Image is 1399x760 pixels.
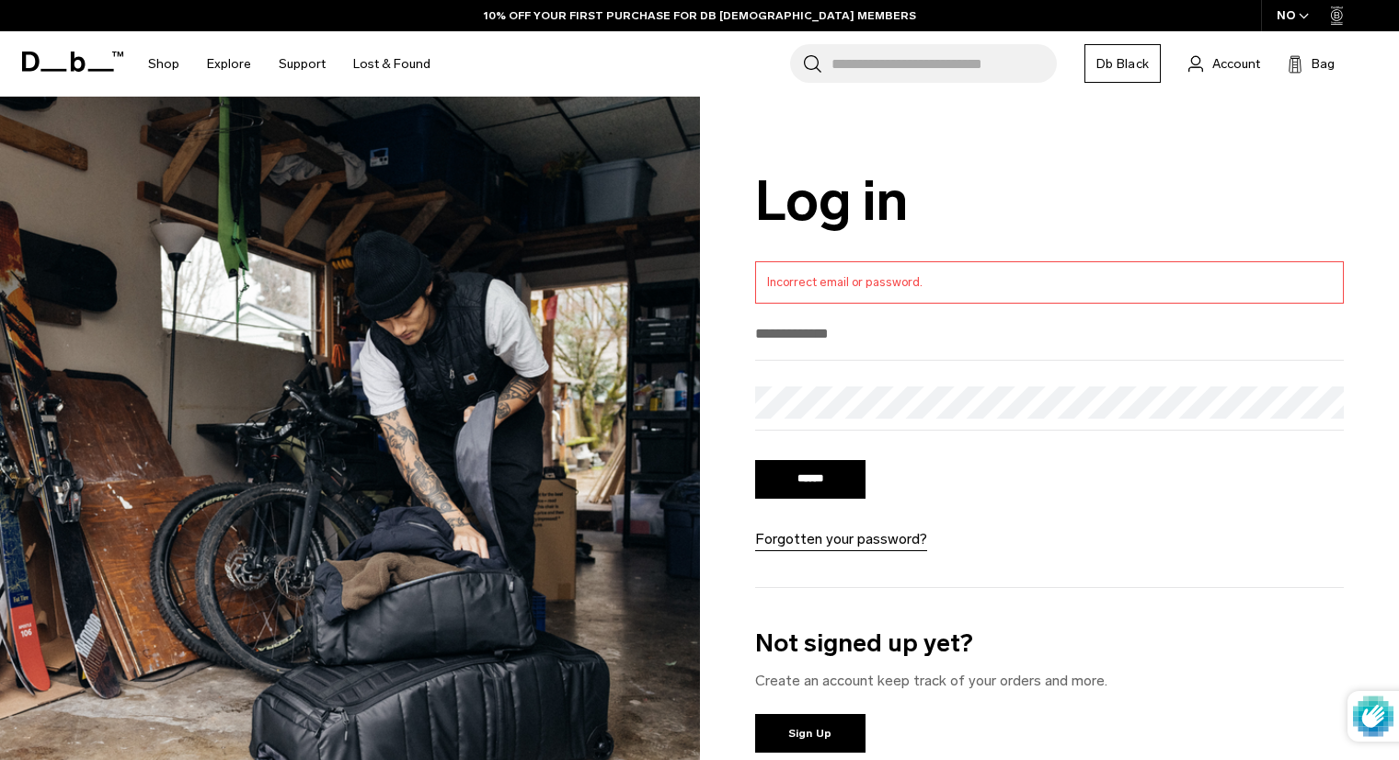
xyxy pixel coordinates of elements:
[1353,691,1393,742] img: Protected by hCaptcha
[353,31,430,97] a: Lost & Found
[1288,52,1335,75] button: Bag
[1312,54,1335,74] span: Bag
[755,625,1345,662] h3: Not signed up yet?
[207,31,251,97] a: Explore
[755,528,927,550] a: Forgotten your password?
[279,31,326,97] a: Support
[755,670,1345,692] p: Create an account keep track of your orders and more.
[755,714,866,753] a: Sign Up
[1084,44,1161,83] a: Db Black
[1188,52,1260,75] a: Account
[484,7,916,24] a: 10% OFF YOUR FIRST PURCHASE FOR DB [DEMOGRAPHIC_DATA] MEMBERS
[767,273,1333,292] li: Incorrect email or password.
[755,170,1345,232] h1: Log in
[134,31,444,97] nav: Main Navigation
[148,31,179,97] a: Shop
[1212,54,1260,74] span: Account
